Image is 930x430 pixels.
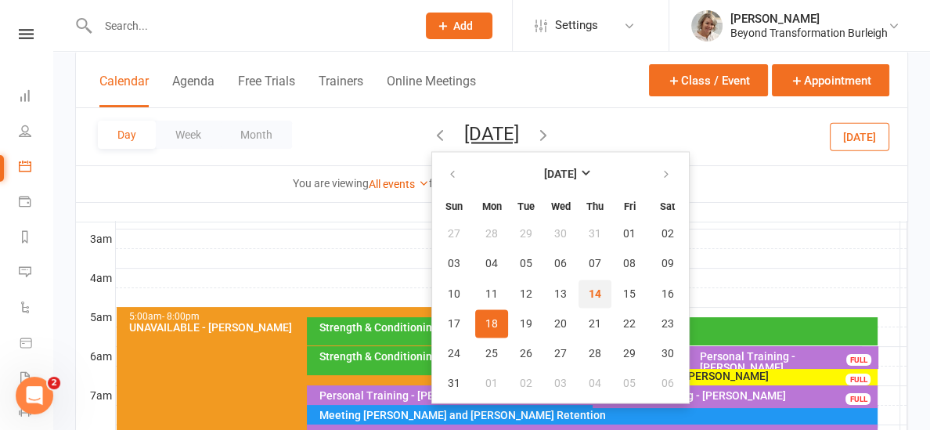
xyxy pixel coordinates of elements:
div: FULL [845,393,871,405]
span: 11 [485,287,498,300]
button: 10 [434,280,474,308]
button: 25 [475,339,508,367]
button: Appointment [772,64,889,96]
button: 11 [475,280,508,308]
span: 24 [448,347,460,360]
div: Meeting [PERSON_NAME] and [PERSON_NAME] Retention [318,410,874,421]
button: 09 [647,250,687,278]
button: 05 [613,369,646,397]
span: 04 [485,258,498,270]
div: Personal Training - [PERSON_NAME] [699,351,875,373]
span: 05 [623,377,636,389]
button: 16 [647,280,687,308]
button: 04 [475,250,508,278]
span: 03 [554,377,567,389]
img: thumb_image1597172689.png [691,10,723,42]
button: 15 [613,280,646,308]
button: Agenda [172,74,214,107]
button: 01 [613,220,646,248]
a: Calendar [19,150,54,186]
span: 03 [448,258,460,270]
span: 08 [623,258,636,270]
div: Strength & Conditioning [318,322,874,333]
a: Payments [19,186,54,221]
button: 02 [647,220,687,248]
th: 4am [76,268,115,287]
button: 03 [434,250,474,278]
span: 31 [589,228,601,240]
div: Beyond Transformation Burleigh [730,26,888,40]
button: 13 [544,280,577,308]
button: 27 [434,220,474,248]
button: [DATE] [830,122,889,150]
button: 05 [510,250,542,278]
button: 03 [544,369,577,397]
a: All events [369,178,429,190]
div: Personal Training - [PERSON_NAME] [604,390,875,401]
span: 30 [661,347,674,360]
span: 02 [520,377,532,389]
button: 06 [544,250,577,278]
button: 20 [544,309,577,338]
span: 30 [554,228,567,240]
button: 22 [613,309,646,338]
button: 17 [434,309,474,338]
span: 19 [520,317,532,330]
div: Personal Training - [PERSON_NAME] [318,390,859,401]
span: Settings [555,8,598,43]
div: 5:00am [128,312,478,322]
small: Wednesday [551,201,571,212]
button: 08 [613,250,646,278]
span: 25 [485,347,498,360]
button: [DATE] [464,123,519,145]
span: Add [453,20,473,32]
button: 12 [510,280,542,308]
button: 30 [647,339,687,367]
span: 15 [623,287,636,300]
button: Month [221,121,292,149]
button: Calendar [99,74,149,107]
th: 7am [76,385,115,405]
button: 23 [647,309,687,338]
a: Dashboard [19,80,54,115]
span: 20 [554,317,567,330]
div: Client Initial Onboarding Session. - [PERSON_NAME] [508,370,874,381]
span: 09 [661,258,674,270]
th: 6am [76,346,115,366]
button: 14 [579,280,611,308]
span: 16 [661,287,674,300]
span: 23 [661,317,674,330]
button: 29 [510,220,542,248]
button: Add [426,13,492,39]
th: [DATE] [115,202,900,222]
button: 02 [510,369,542,397]
button: Free Trials [238,74,295,107]
button: 31 [434,369,474,397]
small: Thursday [586,201,604,212]
span: 26 [520,347,532,360]
button: Week [156,121,221,149]
strong: for [429,177,443,190]
span: 10 [448,287,460,300]
iframe: Intercom live chat [16,377,53,414]
strong: You are viewing [293,177,369,190]
span: 28 [589,347,601,360]
a: Reports [19,221,54,256]
button: 30 [544,220,577,248]
span: - 8:00pm [161,311,199,322]
small: Friday [624,201,636,212]
button: 04 [579,369,611,397]
button: 27 [544,339,577,367]
span: 29 [520,228,532,240]
span: 01 [623,228,636,240]
button: 28 [579,339,611,367]
button: 01 [475,369,508,397]
button: 18 [475,309,508,338]
div: [PERSON_NAME] [730,12,888,26]
span: 04 [589,377,601,389]
button: 29 [613,339,646,367]
button: Trainers [319,74,363,107]
div: FULL [845,374,871,385]
strong: [DATE] [544,168,577,181]
button: 06 [647,369,687,397]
